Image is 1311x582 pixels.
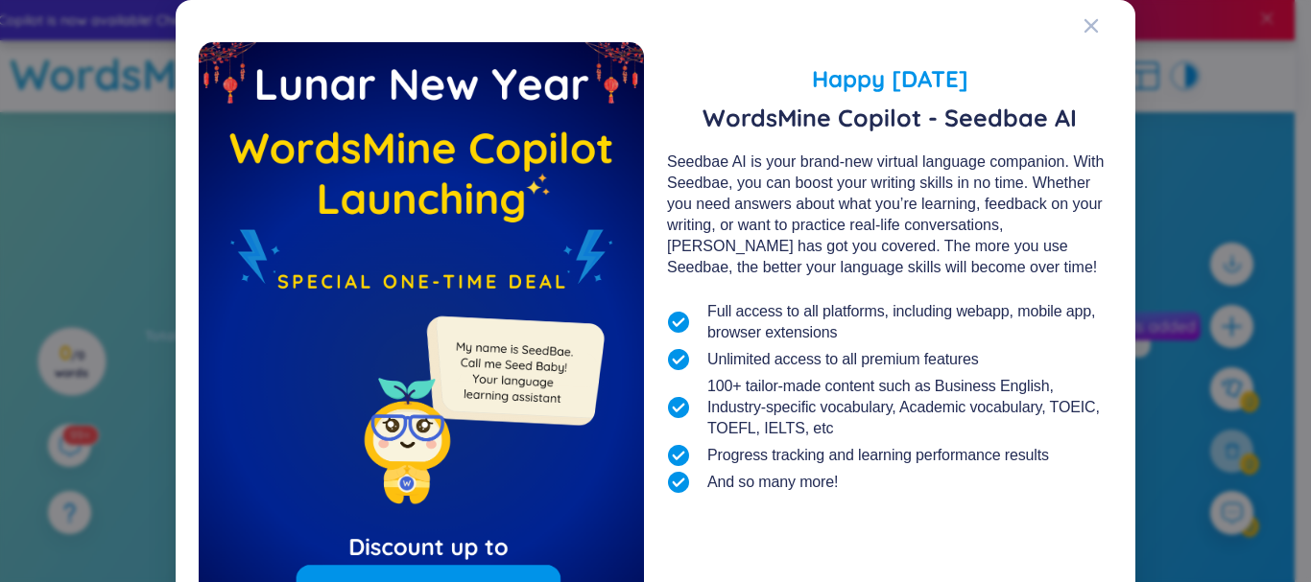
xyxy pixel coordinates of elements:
span: Unlimited access to all premium features [707,349,979,370]
span: Full access to all platforms, including webapp, mobile app, browser extensions [707,301,1112,343]
span: WordsMine Copilot - Seedbae AI [667,104,1112,132]
span: 100+ tailor-made content such as Business English, Industry-specific vocabulary, Academic vocabul... [707,376,1112,439]
img: minionSeedbaeMessage.35ffe99e.png [417,277,608,468]
span: And so many more! [707,472,838,493]
div: Seedbae AI is your brand-new virtual language companion. With Seedbae, you can boost your writing... [667,151,1112,278]
span: Happy [DATE] [667,61,1112,96]
span: Progress tracking and learning performance results [707,445,1049,466]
